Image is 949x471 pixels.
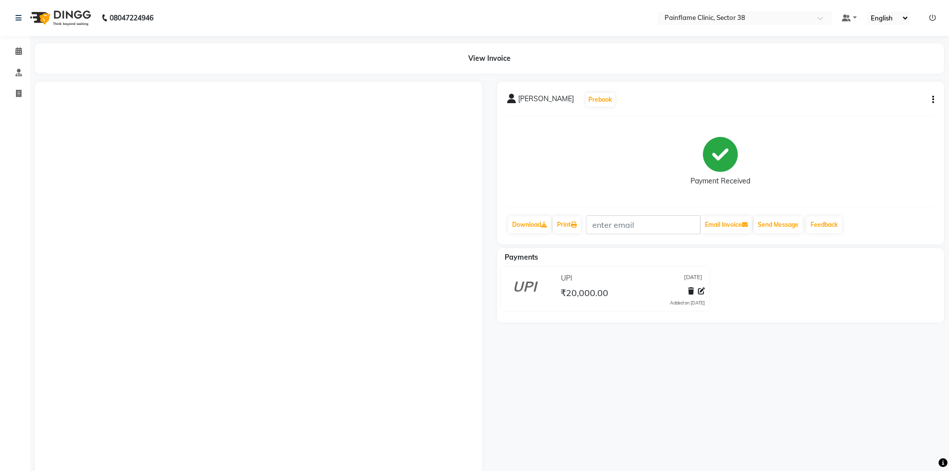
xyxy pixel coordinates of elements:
[701,216,752,233] button: Email Invoice
[110,4,153,32] b: 08047224946
[553,216,581,233] a: Print
[684,273,702,284] span: [DATE]
[670,300,705,307] div: Added on [DATE]
[561,273,572,284] span: UPI
[690,176,750,186] div: Payment Received
[35,43,944,74] div: View Invoice
[807,216,842,233] a: Feedback
[754,216,803,233] button: Send Message
[560,287,608,301] span: ₹20,000.00
[518,94,574,108] span: [PERSON_NAME]
[586,215,700,234] input: enter email
[505,253,538,262] span: Payments
[586,93,615,107] button: Prebook
[508,216,551,233] a: Download
[25,4,94,32] img: logo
